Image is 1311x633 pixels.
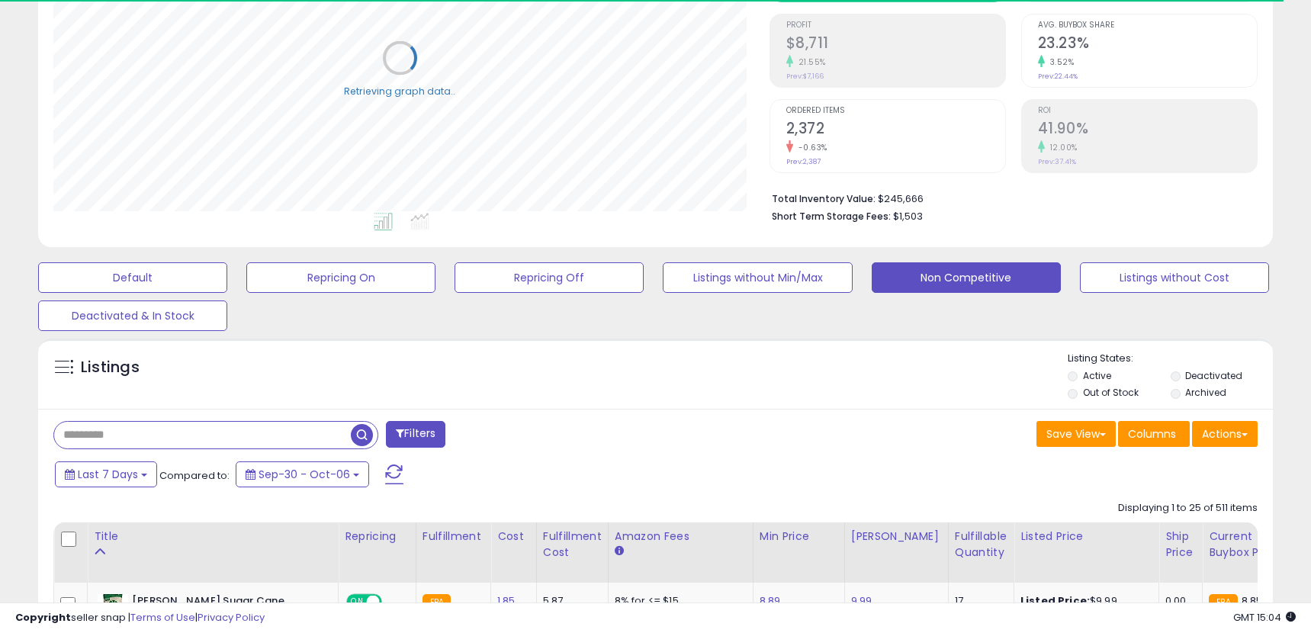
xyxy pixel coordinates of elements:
[772,192,876,205] b: Total Inventory Value:
[348,596,367,609] span: ON
[94,529,332,545] div: Title
[615,529,747,545] div: Amazon Fees
[1233,610,1296,625] span: 2025-10-14 15:04 GMT
[1242,593,1263,608] span: 8.85
[159,468,230,483] span: Compared to:
[1128,426,1176,442] span: Columns
[1080,262,1269,293] button: Listings without Cost
[1118,421,1190,447] button: Columns
[872,262,1061,293] button: Non Competitive
[386,421,445,448] button: Filters
[497,529,530,545] div: Cost
[1083,369,1111,382] label: Active
[1209,529,1287,561] div: Current Buybox Price
[130,610,195,625] a: Terms of Use
[851,593,872,609] a: 9.99
[380,596,404,609] span: OFF
[786,72,824,81] small: Prev: $7,166
[1045,142,1078,153] small: 12.00%
[786,34,1005,55] h2: $8,711
[345,529,410,545] div: Repricing
[760,593,781,609] a: 8.89
[1038,21,1257,30] span: Avg. Buybox Share
[663,262,852,293] button: Listings without Min/Max
[793,142,827,153] small: -0.63%
[1038,107,1257,115] span: ROI
[1020,594,1147,608] div: $9.99
[851,529,942,545] div: [PERSON_NAME]
[1045,56,1075,68] small: 3.52%
[246,262,435,293] button: Repricing On
[423,529,484,545] div: Fulfillment
[236,461,369,487] button: Sep-30 - Oct-06
[793,56,826,68] small: 21.55%
[772,188,1246,207] li: $245,666
[1038,157,1076,166] small: Prev: 37.41%
[1165,529,1196,561] div: Ship Price
[543,594,596,608] div: 5.87
[455,262,644,293] button: Repricing Off
[81,357,140,378] h5: Listings
[786,21,1005,30] span: Profit
[1038,120,1257,140] h2: 41.90%
[786,157,821,166] small: Prev: 2,387
[15,611,265,625] div: seller snap | |
[1209,594,1237,611] small: FBA
[497,593,516,609] a: 1.85
[955,594,1002,608] div: 17
[1038,72,1078,81] small: Prev: 22.44%
[1068,352,1273,366] p: Listing States:
[772,210,891,223] b: Short Term Storage Fees:
[38,262,227,293] button: Default
[786,120,1005,140] h2: 2,372
[543,529,602,561] div: Fulfillment Cost
[15,610,71,625] strong: Copyright
[1020,593,1090,608] b: Listed Price:
[132,594,317,612] b: [PERSON_NAME] Sugar Cane
[1083,386,1139,399] label: Out of Stock
[55,461,157,487] button: Last 7 Days
[615,594,741,608] div: 8% for <= $15
[1185,369,1242,382] label: Deactivated
[423,594,451,611] small: FBA
[1192,421,1258,447] button: Actions
[955,529,1007,561] div: Fulfillable Quantity
[344,84,455,98] div: Retrieving graph data..
[98,594,128,625] img: 41vSjhMIjDL._SL40_.jpg
[615,545,624,558] small: Amazon Fees.
[760,529,838,545] div: Min Price
[893,209,923,223] span: $1,503
[1165,594,1191,608] div: 0.00
[1038,34,1257,55] h2: 23.23%
[1036,421,1116,447] button: Save View
[38,300,227,331] button: Deactivated & In Stock
[1185,386,1226,399] label: Archived
[1020,529,1152,545] div: Listed Price
[78,467,138,482] span: Last 7 Days
[198,610,265,625] a: Privacy Policy
[259,467,350,482] span: Sep-30 - Oct-06
[1118,501,1258,516] div: Displaying 1 to 25 of 511 items
[786,107,1005,115] span: Ordered Items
